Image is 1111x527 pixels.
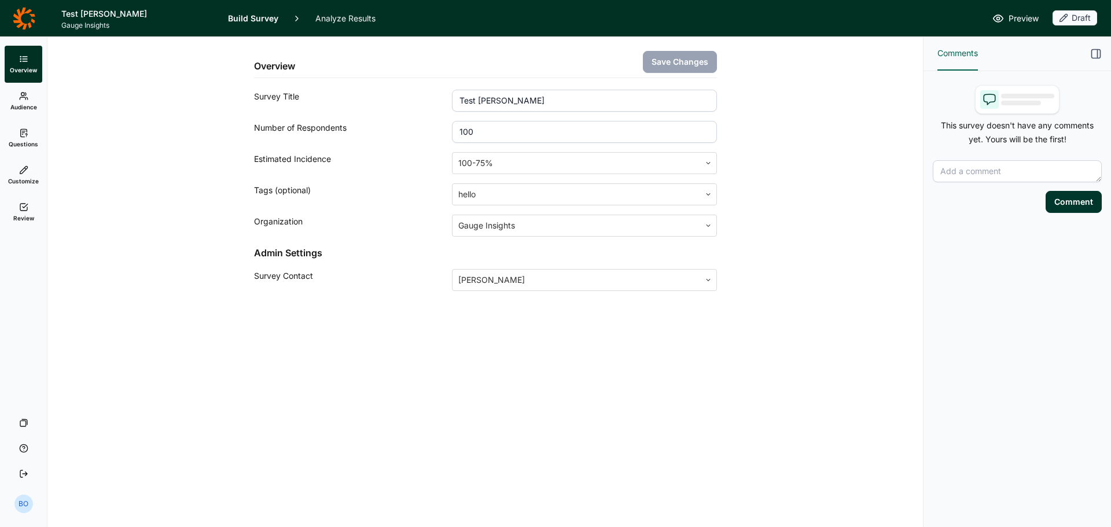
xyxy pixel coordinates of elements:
h1: Test [PERSON_NAME] [61,7,214,21]
button: Draft [1053,10,1097,27]
button: Comments [937,37,978,71]
span: Gauge Insights [61,21,214,30]
input: ex: Package testing study [452,90,716,112]
a: Review [5,194,42,231]
h2: Admin Settings [254,246,717,260]
span: Review [13,214,34,222]
input: 1000 [452,121,716,143]
div: Draft [1053,10,1097,25]
a: Overview [5,46,42,83]
span: Audience [10,103,37,111]
div: Estimated Incidence [254,152,453,174]
div: BO [14,495,33,513]
a: Questions [5,120,42,157]
h2: Overview [254,59,295,73]
div: Organization [254,215,453,237]
div: Number of Respondents [254,121,453,143]
a: Customize [5,157,42,194]
span: Overview [10,66,37,74]
a: Audience [5,83,42,120]
span: Questions [9,140,38,148]
span: Preview [1009,12,1039,25]
span: Comments [937,46,978,60]
div: Tags (optional) [254,183,453,205]
button: Save Changes [643,51,717,73]
div: Survey Title [254,90,453,112]
a: Preview [992,12,1039,25]
span: Customize [8,177,39,185]
div: Survey Contact [254,269,453,291]
p: This survey doesn't have any comments yet. Yours will be the first! [933,119,1102,146]
button: Comment [1046,191,1102,213]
